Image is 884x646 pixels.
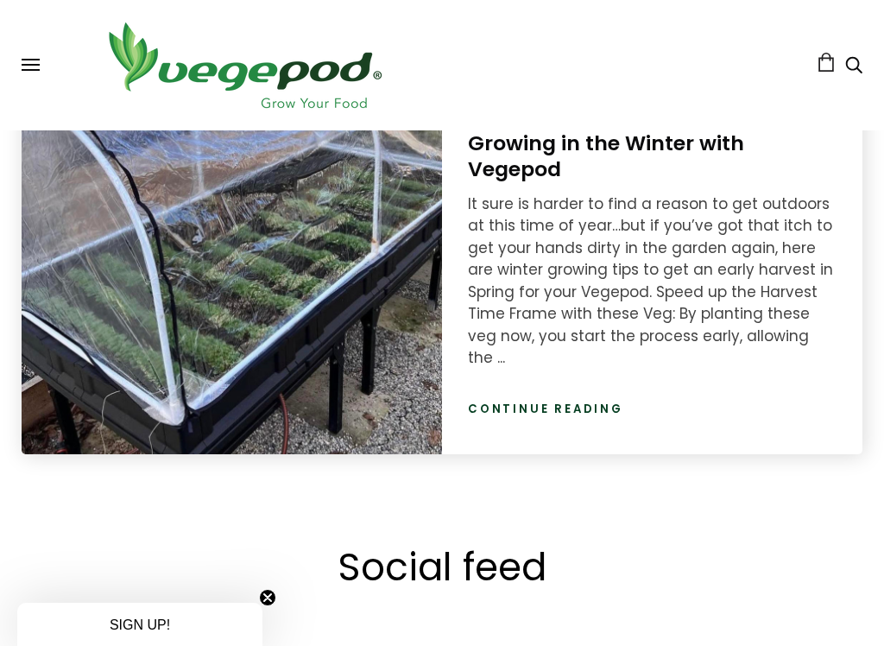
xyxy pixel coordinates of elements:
h2: Social feed [35,541,849,594]
div: SIGN UP!Close teaser [17,603,262,646]
a: Growing in the Winter with Vegepod [468,129,744,184]
span: SIGN UP! [110,617,170,632]
a: Search [845,58,862,76]
img: Vegepod [93,17,395,113]
button: Close teaser [259,589,276,606]
a: Continue reading [468,401,623,418]
div: It sure is harder to find a reason to get outdoors at this time of year…but if you’ve got that it... [468,193,837,370]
